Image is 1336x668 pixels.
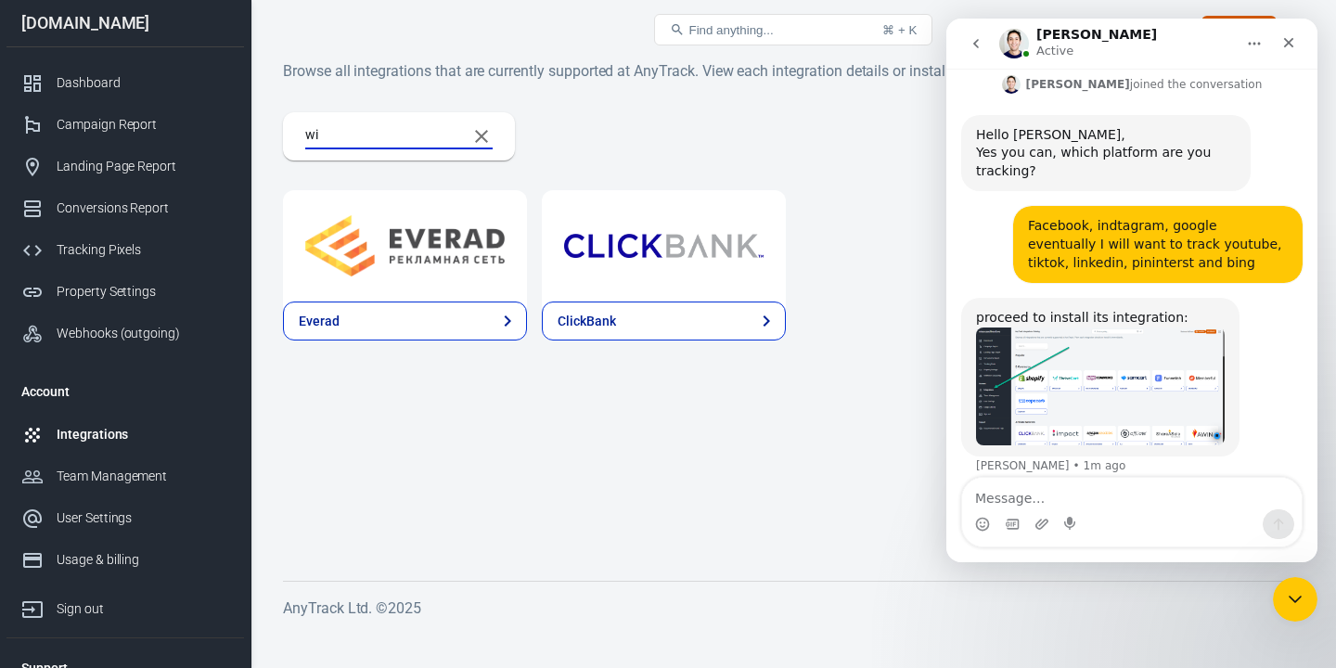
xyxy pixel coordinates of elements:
[6,229,244,271] a: Tracking Pixels
[283,190,527,302] a: Everad
[542,190,786,302] a: ClickBank
[688,23,773,37] span: Find anything...
[6,539,244,581] a: Usage & billing
[6,271,244,313] a: Property Settings
[305,124,452,148] input: Search...
[6,104,244,146] a: Campaign Report
[6,62,244,104] a: Dashboard
[299,312,340,331] div: Everad
[882,23,917,37] div: ⌘ + K
[946,19,1317,562] iframe: Intercom live chat
[57,324,229,343] div: Webhooks (outgoing)
[1277,7,1321,52] a: Sign out
[564,212,764,279] img: ClickBank
[542,302,786,340] a: ClickBank
[558,312,616,331] div: ClickBank
[6,414,244,456] a: Integrations
[283,597,1304,620] h6: AnyTrack Ltd. © 2025
[57,199,229,218] div: Conversions Report
[57,425,229,444] div: Integrations
[459,114,504,159] button: Clear Search
[283,59,1304,83] h6: Browse all integrations that are currently supported at AnyTrack. View each integration details o...
[6,497,244,539] a: User Settings
[57,73,229,93] div: Dashboard
[6,187,244,229] a: Conversions Report
[283,302,527,340] a: Everad
[6,15,244,32] div: [DOMAIN_NAME]
[57,467,229,486] div: Team Management
[57,508,229,528] div: User Settings
[1201,16,1277,45] button: Upgrade
[6,313,244,354] a: Webhooks (outgoing)
[57,115,229,135] div: Campaign Report
[654,14,932,45] button: Find anything...⌘ + K
[57,599,229,619] div: Sign out
[57,282,229,302] div: Property Settings
[57,157,229,176] div: Landing Page Report
[57,550,229,570] div: Usage & billing
[6,456,244,497] a: Team Management
[305,212,505,279] img: Everad
[1273,577,1317,622] iframe: Intercom live chat
[6,146,244,187] a: Landing Page Report
[57,240,229,260] div: Tracking Pixels
[6,581,244,630] a: Sign out
[6,369,244,414] li: Account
